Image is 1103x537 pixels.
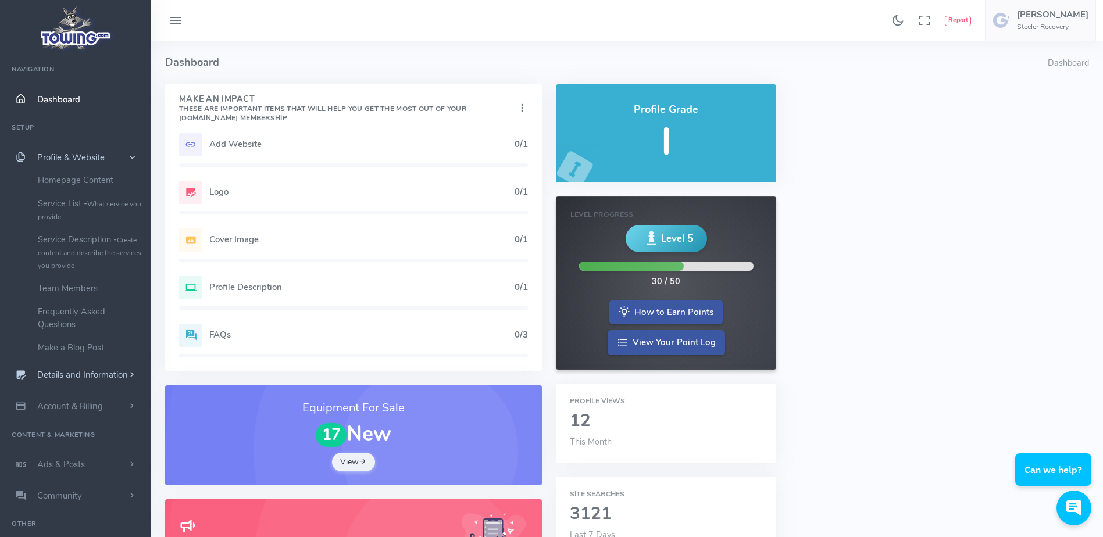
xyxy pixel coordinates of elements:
span: Profile & Website [37,152,105,163]
h1: New [179,423,528,447]
a: Homepage Content [29,169,151,192]
img: user-image [993,11,1011,30]
a: Service List -What service you provide [29,192,151,228]
li: Dashboard [1048,57,1089,70]
a: How to Earn Points [609,300,723,325]
h5: [PERSON_NAME] [1017,10,1088,19]
h5: 0/1 [515,187,528,196]
h6: Profile Views [570,398,762,405]
iframe: Conversations [1006,421,1103,537]
a: View [332,453,375,471]
h4: Profile Grade [570,104,762,116]
span: Dashboard [37,94,80,105]
h5: Logo [209,187,515,196]
a: View Your Point Log [608,330,725,355]
h6: Steeler Recovery [1017,23,1088,31]
h5: Add Website [209,139,515,149]
h5: 0/1 [515,235,528,244]
h4: Make An Impact [179,95,516,123]
span: Account & Billing [37,400,103,412]
h2: 3121 [570,504,762,524]
small: These are important items that will help you get the most out of your [DOMAIN_NAME] Membership [179,104,466,123]
small: Create content and describe the services you provide [38,235,141,270]
a: Make a Blog Post [29,336,151,359]
h5: I [570,121,762,163]
h5: FAQs [209,330,515,339]
h5: 0/3 [515,330,528,339]
small: What service you provide [38,199,141,221]
span: Community [37,490,82,502]
div: 30 / 50 [652,275,680,288]
a: Service Description -Create content and describe the services you provide [29,228,151,277]
span: This Month [570,436,612,448]
h2: 12 [570,411,762,431]
h5: Cover Image [209,235,515,244]
h4: Dashboard [165,41,1048,84]
h6: Site Searches [570,491,762,498]
h5: 0/1 [515,139,528,149]
a: Team Members [29,277,151,300]
a: Frequently Asked Questions [29,300,151,336]
span: Ads & Posts [37,459,85,470]
h6: Level Progress [570,211,762,219]
button: Report [945,16,971,26]
span: Details and Information [37,370,128,381]
h3: Equipment For Sale [179,399,528,417]
h5: Profile Description [209,282,515,292]
span: 17 [316,423,347,447]
img: logo [37,3,115,53]
span: Level 5 [661,231,693,246]
h5: 0/1 [515,282,528,292]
